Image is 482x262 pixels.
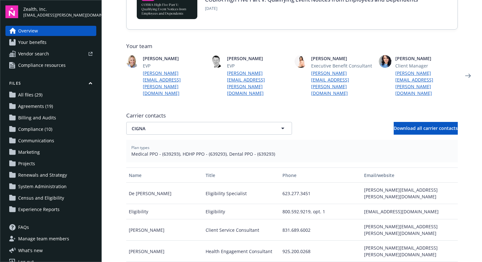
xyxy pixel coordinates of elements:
span: Medical PPO - (639293), HDHP PPO - (639293), Dental PPO - (639293) [131,151,453,157]
a: All files (29) [5,90,96,100]
a: FAQs [5,222,96,232]
button: Zealth, Inc.[EMAIL_ADDRESS][PERSON_NAME][DOMAIN_NAME] [23,5,96,18]
img: photo [295,55,307,68]
a: Vendor search [5,49,96,59]
button: CIGNA [126,122,292,135]
span: Your team [126,42,458,50]
span: System Administration [18,181,67,192]
img: photo [126,55,139,68]
div: Client Service Consultant [203,219,280,241]
a: Your benefits [5,37,96,47]
a: Renewals and Strategy [5,170,96,180]
button: Phone [280,167,361,183]
button: Email/website [361,167,457,183]
span: Projects [18,159,35,169]
span: Billing and Audits [18,113,56,123]
a: [PERSON_NAME][EMAIL_ADDRESS][PERSON_NAME][DOMAIN_NAME] [143,70,205,96]
span: Vendor search [18,49,49,59]
div: [PERSON_NAME][EMAIL_ADDRESS][PERSON_NAME][DOMAIN_NAME] [361,241,457,262]
button: Files [5,81,96,89]
a: Census and Eligibility [5,193,96,203]
div: Eligibility [126,204,203,219]
span: EVP [143,62,205,69]
div: Health Engagement Consultant [203,241,280,262]
span: CIGNA [132,125,264,132]
div: Eligibility Specialist [203,183,280,204]
button: Title [203,167,280,183]
span: What ' s new [18,247,43,254]
button: Download all carrier contacts [394,122,458,135]
div: [PERSON_NAME] [126,241,203,262]
span: Overview [18,26,38,36]
span: Renewals and Strategy [18,170,67,180]
span: Compliance (10) [18,124,52,134]
div: Email/website [364,172,455,179]
a: Compliance resources [5,60,96,70]
div: Title [206,172,277,179]
span: Marketing [18,147,40,157]
span: Client Manager [395,62,458,69]
a: Experience Reports [5,204,96,215]
a: System Administration [5,181,96,192]
div: 800.592.9219, opt. 1 [280,204,361,219]
span: FAQs [18,222,29,232]
button: Name [126,167,203,183]
div: [EMAIL_ADDRESS][DOMAIN_NAME] [361,204,457,219]
span: [EMAIL_ADDRESS][PERSON_NAME][DOMAIN_NAME] [23,12,96,18]
span: Census and Eligibility [18,193,64,203]
span: Executive Benefit Consultant [311,62,374,69]
div: Name [129,172,201,179]
span: Zealth, Inc. [23,6,96,12]
a: [PERSON_NAME][EMAIL_ADDRESS][PERSON_NAME][DOMAIN_NAME] [311,70,374,96]
span: [PERSON_NAME] [143,55,205,62]
a: [PERSON_NAME][EMAIL_ADDRESS][PERSON_NAME][DOMAIN_NAME] [395,70,458,96]
div: 623.277.3451 [280,183,361,204]
div: De [PERSON_NAME] [126,183,203,204]
a: Next [463,71,473,81]
a: Billing and Audits [5,113,96,123]
div: 925.200.0268 [280,241,361,262]
div: 831.689.6002 [280,219,361,241]
span: Agreements (19) [18,101,53,111]
div: Eligibility [203,204,280,219]
span: [PERSON_NAME] [227,55,289,62]
span: Carrier contacts [126,112,458,119]
a: Manage team members [5,234,96,244]
span: Plan types [131,145,453,151]
span: Your benefits [18,37,47,47]
div: [PERSON_NAME] [126,219,203,241]
button: What's new [5,247,53,254]
a: Compliance (10) [5,124,96,134]
span: [DATE] [205,6,418,11]
div: [PERSON_NAME][EMAIL_ADDRESS][PERSON_NAME][DOMAIN_NAME] [361,183,457,204]
a: Projects [5,159,96,169]
span: Compliance resources [18,60,66,70]
span: EVP [227,62,289,69]
span: Manage team members [18,234,69,244]
img: photo [379,55,391,68]
span: All files (29) [18,90,42,100]
a: Marketing [5,147,96,157]
img: photo [210,55,223,68]
a: [PERSON_NAME][EMAIL_ADDRESS][PERSON_NAME][DOMAIN_NAME] [227,70,289,96]
a: Communications [5,136,96,146]
a: Agreements (19) [5,101,96,111]
span: Experience Reports [18,204,60,215]
span: [PERSON_NAME] [311,55,374,62]
span: Download all carrier contacts [394,125,458,131]
span: [PERSON_NAME] [395,55,458,62]
img: navigator-logo.svg [5,5,18,18]
div: [PERSON_NAME][EMAIL_ADDRESS][PERSON_NAME][DOMAIN_NAME] [361,219,457,241]
a: Overview [5,26,96,36]
div: Phone [282,172,359,179]
span: Communications [18,136,54,146]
